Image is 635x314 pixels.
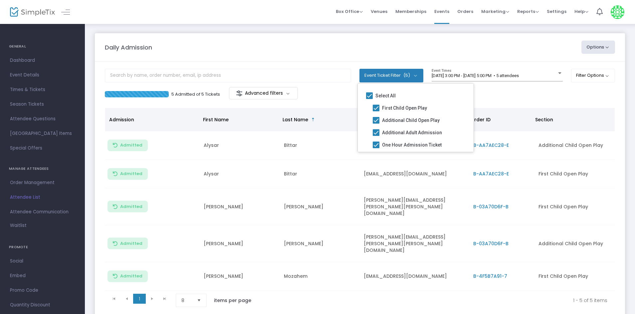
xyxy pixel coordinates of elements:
[120,171,142,176] span: Admitted
[434,3,449,20] span: Events
[120,143,142,148] span: Admitted
[534,225,615,262] td: Additional Child Open Play
[10,257,75,265] span: Social
[9,241,76,254] h4: PROMOTE
[10,56,75,65] span: Dashboard
[10,208,75,216] span: Attendee Communication
[10,301,75,309] span: Quantity Discount
[214,297,251,304] label: items per page
[517,8,539,15] span: Reports
[10,144,75,153] span: Special Offers
[10,178,75,187] span: Order Management
[481,8,509,15] span: Marketing
[120,273,142,279] span: Admitted
[9,162,76,175] h4: MANAGE ATTENDEES
[473,240,509,247] span: B-03A70D6F-B
[280,188,360,225] td: [PERSON_NAME]
[534,160,615,188] td: First Child Open Play
[534,262,615,291] td: First Child Open Play
[382,104,427,112] span: First Child Open Play
[534,131,615,160] td: Additional Child Open Play
[547,3,566,20] span: Settings
[200,131,280,160] td: Alysar
[382,129,442,137] span: Additional Adult Admission
[360,160,469,188] td: [EMAIL_ADDRESS][DOMAIN_NAME]
[105,69,351,82] input: Search by name, order number, email, ip address
[9,40,76,53] h4: GENERAL
[200,188,280,225] td: [PERSON_NAME]
[283,116,308,123] span: Last Name
[171,91,220,98] p: 5 Admitted of 5 Tickets
[403,73,410,78] span: (5)
[109,116,134,123] span: Admission
[382,141,442,149] span: One Hour Admission Ticket
[535,116,553,123] span: Section
[194,294,204,307] button: Select
[360,188,469,225] td: [PERSON_NAME][EMAIL_ADDRESS][PERSON_NAME][PERSON_NAME][DOMAIN_NAME]
[200,160,280,188] td: Alysar
[280,262,360,291] td: Mozahem
[10,193,75,202] span: Attendee List
[534,188,615,225] td: First Child Open Play
[581,41,615,54] button: Options
[375,92,396,100] span: Select All
[470,116,491,123] span: Order ID
[203,116,229,123] span: First Name
[105,108,615,291] div: Data table
[200,225,280,262] td: [PERSON_NAME]
[133,294,146,304] span: Page 1
[107,201,148,212] button: Admitted
[432,73,519,78] span: [DATE] 3:00 PM - [DATE] 5:00 PM • 5 attendees
[473,170,509,177] span: B-AA7AEC28-E
[236,90,243,97] img: filter
[457,3,473,20] span: Orders
[120,204,142,209] span: Admitted
[360,262,469,291] td: [EMAIL_ADDRESS][DOMAIN_NAME]
[371,3,387,20] span: Venues
[10,71,75,79] span: Event Details
[574,8,588,15] span: Help
[10,222,27,229] span: Waitlist
[473,203,509,210] span: B-03A70D6F-B
[107,270,148,282] button: Admitted
[10,286,75,295] span: Promo Code
[10,115,75,123] span: Attendee Questions
[280,131,360,160] td: Bittar
[360,225,469,262] td: [PERSON_NAME][EMAIL_ADDRESS][PERSON_NAME][PERSON_NAME][DOMAIN_NAME]
[107,238,148,249] button: Admitted
[473,273,507,279] span: B-4F5B7A91-7
[265,294,607,307] kendo-pager-info: 1 - 5 of 5 items
[359,69,423,82] button: Event Ticket Filter(5)
[105,43,152,52] m-panel-title: Daily Admission
[473,142,509,149] span: B-AA7AEC28-E
[120,241,142,246] span: Admitted
[280,160,360,188] td: Bittar
[10,129,75,138] span: [GEOGRAPHIC_DATA] Items
[10,271,75,280] span: Embed
[229,87,298,99] m-button: Advanced filters
[395,3,426,20] span: Memberships
[336,8,363,15] span: Box Office
[280,225,360,262] td: [PERSON_NAME]
[10,100,75,109] span: Season Tickets
[382,116,440,124] span: Additional Child Open Play
[10,85,75,94] span: Times & Tickets
[181,297,192,304] span: 8
[107,168,148,180] button: Admitted
[107,140,148,151] button: Admitted
[200,262,280,291] td: [PERSON_NAME]
[311,117,316,122] span: Sortable
[571,69,615,82] button: Filter Options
